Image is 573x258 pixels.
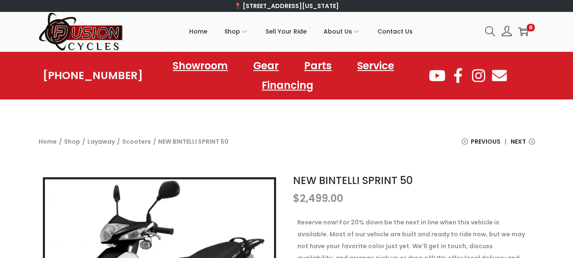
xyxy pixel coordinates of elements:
a: 0 [518,26,528,37]
span: / [59,136,62,147]
a: Financing [253,76,322,95]
nav: Menu [143,56,428,95]
a: Shop [64,137,80,146]
span: NEW BINTELLI SPRINT 50 [158,136,229,147]
span: About Us [324,21,352,42]
span: / [153,136,156,147]
a: Shop [224,12,249,51]
a: Service [349,56,402,76]
a: Parts [296,56,340,76]
span: Contact Us [377,21,413,42]
span: Next [511,136,526,147]
a: Home [189,12,207,51]
a: Previous [462,136,500,154]
a: About Us [324,12,361,51]
a: Scooters [122,137,151,146]
nav: Primary navigation [123,12,479,51]
span: Shop [224,21,240,42]
span: Sell Your Ride [266,21,307,42]
span: / [82,136,85,147]
img: Woostify retina logo [39,12,123,51]
span: $ [293,191,300,205]
a: Showroom [164,56,236,76]
a: Contact Us [377,12,413,51]
span: Previous [471,136,500,147]
a: Next [511,136,535,154]
a: [PHONE_NUMBER] [43,70,143,82]
a: Home [39,137,57,146]
a: Gear [245,56,287,76]
a: 📍 [STREET_ADDRESS][US_STATE] [234,2,339,10]
span: Home [189,21,207,42]
span: / [117,136,120,147]
a: Sell Your Ride [266,12,307,51]
a: Layaway [87,137,115,146]
bdi: 2,499.00 [293,191,343,205]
